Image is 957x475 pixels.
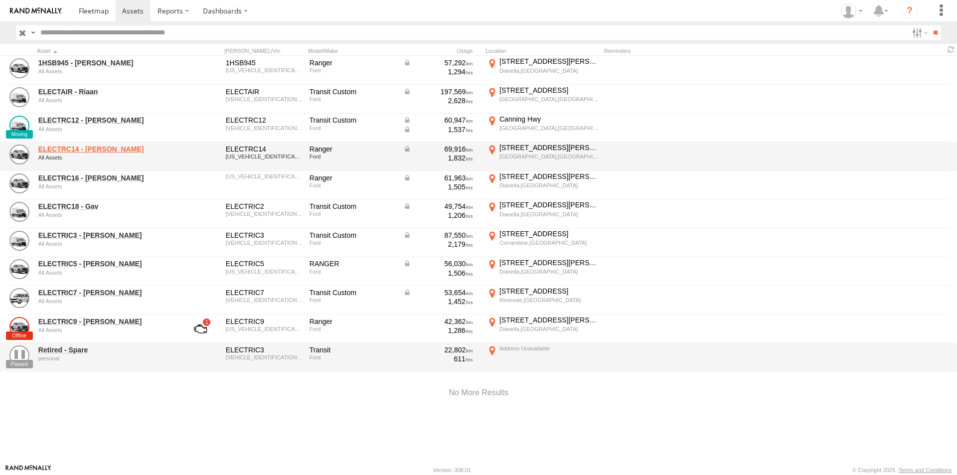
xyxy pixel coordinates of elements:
a: View Asset Details [9,317,29,337]
div: [STREET_ADDRESS][PERSON_NAME] [499,316,599,324]
div: 2,628 [403,96,473,105]
a: Visit our Website [5,465,51,475]
div: Rivervale,[GEOGRAPHIC_DATA] [499,297,599,304]
div: Dianella,[GEOGRAPHIC_DATA] [499,67,599,74]
div: © Copyright 2025 - [852,467,952,473]
div: undefined [38,327,175,333]
div: [GEOGRAPHIC_DATA],[GEOGRAPHIC_DATA] [499,96,599,103]
div: 1,506 [403,269,473,278]
div: undefined [38,241,175,247]
div: Currambine,[GEOGRAPHIC_DATA] [499,239,599,246]
div: WF0YXXTTGYLS21315 [226,125,303,131]
div: WF0YXXTTGYNJ17812 [226,96,303,102]
a: ELECTRIC3 - [PERSON_NAME] [38,231,175,240]
a: ELECTRIC9 - [PERSON_NAME] [38,317,175,326]
div: 611 [403,354,473,363]
a: View Asset with Fault/s [182,317,219,341]
div: Canning Hwy [499,115,599,124]
div: undefined [38,270,175,276]
div: Wayne Betts [837,3,866,18]
div: Ford [310,326,396,332]
div: 1,832 [403,154,473,162]
label: Click to View Current Location [485,344,600,371]
div: [STREET_ADDRESS][PERSON_NAME] [499,172,599,181]
div: ELECTRIC7 [226,288,303,297]
a: ELECTAIR - Riaan [38,87,175,96]
div: [STREET_ADDRESS][PERSON_NAME] [499,258,599,267]
a: Retired - Spare [38,345,175,354]
div: undefined [38,212,175,218]
div: ELECTRC12 [226,116,303,125]
div: Transit Custom [310,87,396,96]
div: MNACMEF70PW281940 [226,173,303,179]
span: Refresh [945,45,957,54]
div: Data from Vehicle CANbus [403,87,473,96]
i: ? [902,3,918,19]
div: Data from Vehicle CANbus [403,288,473,297]
div: undefined [38,97,175,103]
label: Click to View Current Location [485,143,600,170]
label: Click to View Current Location [485,86,600,113]
div: undefined [38,126,175,132]
a: ELECTRC14 - [PERSON_NAME] [38,145,175,154]
div: Dianella,[GEOGRAPHIC_DATA] [499,325,599,332]
label: Click to View Current Location [485,172,600,199]
div: WF0YXXTTGYKU87957 [226,297,303,303]
div: ELECTRC14 [226,145,303,154]
div: Ranger [310,317,396,326]
div: 22,802 [403,345,473,354]
div: Transit [310,345,396,354]
div: Data from Vehicle CANbus [403,125,473,134]
div: ELECTRIC2 [226,202,303,211]
div: Ford [310,154,396,159]
label: Click to View Current Location [485,57,600,84]
div: [GEOGRAPHIC_DATA],[GEOGRAPHIC_DATA] [499,153,599,160]
div: MNAUMAF50FW514751 [226,269,303,275]
a: 1HSB945 - [PERSON_NAME] [38,58,175,67]
div: Data from Vehicle CANbus [403,202,473,211]
div: ELECTRIC3 [226,345,303,354]
div: [STREET_ADDRESS] [499,229,599,238]
div: undefined [38,183,175,189]
div: undefined [38,155,175,160]
div: Ford [310,211,396,217]
label: Click to View Current Location [485,316,600,342]
div: Ranger [310,173,396,182]
a: ELECTRC12 - [PERSON_NAME] [38,116,175,125]
label: Click to View Current Location [485,258,600,285]
div: 42,362 [403,317,473,326]
div: ELECTAIR [226,87,303,96]
div: Model/Make [308,47,398,54]
div: [PERSON_NAME]./Vin [224,47,304,54]
a: View Asset Details [9,173,29,193]
div: Dianella,[GEOGRAPHIC_DATA] [499,211,599,218]
div: Transit Custom [310,288,396,297]
div: 1HSB945 [226,58,303,67]
div: MNAUMAF50HW805362 [226,67,303,73]
div: Ford [310,240,396,246]
label: Search Query [29,25,37,40]
div: Data from Vehicle CANbus [403,58,473,67]
div: RANGER [310,259,396,268]
a: View Asset Details [9,259,29,279]
div: Transit Custom [310,231,396,240]
div: [STREET_ADDRESS][PERSON_NAME] [499,143,599,152]
label: Click to View Current Location [485,200,600,227]
div: 1,206 [403,211,473,220]
a: View Asset Details [9,345,29,365]
div: Data from Vehicle CANbus [403,116,473,125]
label: Click to View Current Location [485,229,600,256]
div: [STREET_ADDRESS] [499,86,599,95]
div: ELECTRIC5 [226,259,303,268]
div: 1,294 [403,67,473,76]
a: Terms and Conditions [899,467,952,473]
div: Data from Vehicle CANbus [403,145,473,154]
div: Ford [310,182,396,188]
a: View Asset Details [9,116,29,136]
label: Search Filter Options [908,25,930,40]
div: MNAUMAF80GW574265 [226,154,303,159]
div: [STREET_ADDRESS][PERSON_NAME] [499,200,599,209]
div: WF0YXXTTGYLS21315 [226,240,303,246]
div: Ford [310,67,396,73]
div: Location [485,47,600,54]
